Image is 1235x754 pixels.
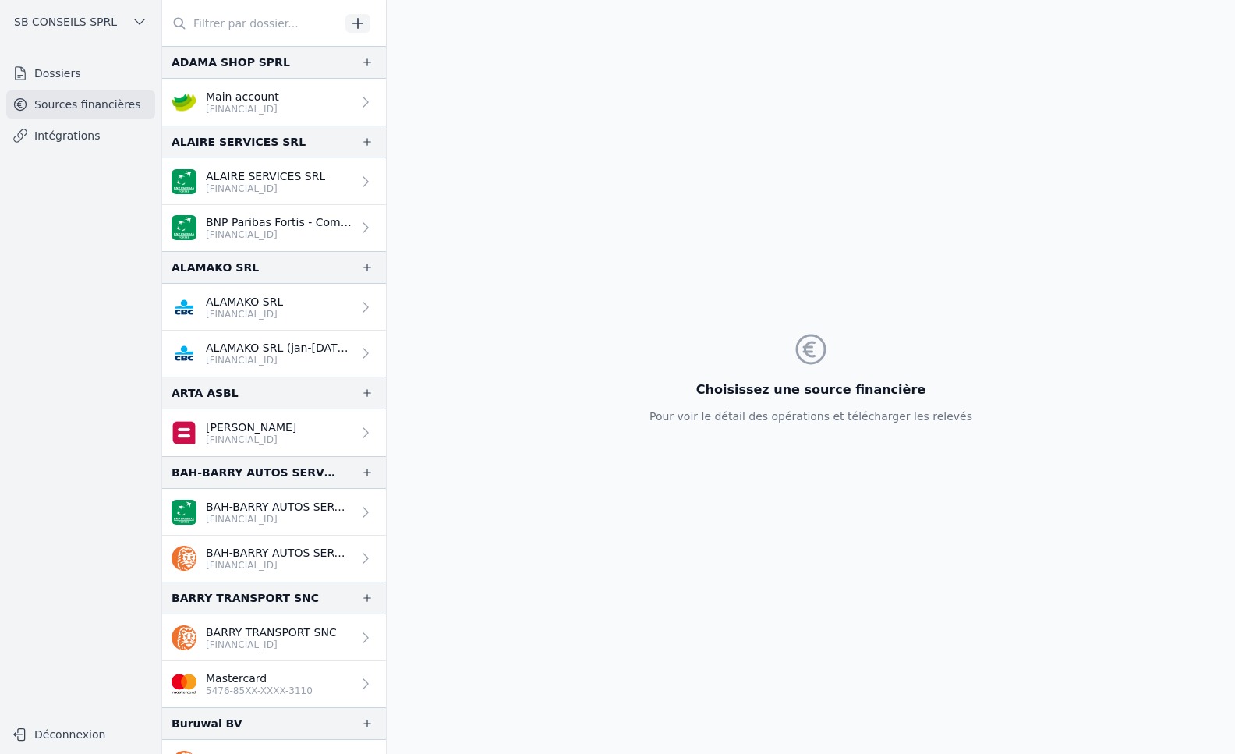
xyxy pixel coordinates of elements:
[162,536,386,582] a: BAH-BARRY AUTOS SERVICES SPRL [FINANCIAL_ID]
[206,685,313,697] p: 5476-85XX-XXXX-3110
[206,559,352,572] p: [FINANCIAL_ID]
[206,182,325,195] p: [FINANCIAL_ID]
[172,133,306,151] div: ALAIRE SERVICES SRL
[6,122,155,150] a: Intégrations
[206,168,325,184] p: ALAIRE SERVICES SRL
[206,340,352,356] p: ALAMAKO SRL (jan-[DATE])
[172,546,196,571] img: ing.png
[6,9,155,34] button: SB CONSEILS SPRL
[206,434,296,446] p: [FINANCIAL_ID]
[172,714,242,733] div: Buruwal BV
[162,614,386,661] a: BARRY TRANSPORT SNC [FINANCIAL_ID]
[172,463,336,482] div: BAH-BARRY AUTOS SERVICES BVBA
[162,489,386,536] a: BAH-BARRY AUTOS SERVICES B [FINANCIAL_ID]
[172,215,196,240] img: BNP_BE_BUSINESS_GEBABEBB.png
[14,14,117,30] span: SB CONSEILS SPRL
[206,354,352,366] p: [FINANCIAL_ID]
[172,625,196,650] img: ing.png
[6,722,155,747] button: Déconnexion
[206,545,352,561] p: BAH-BARRY AUTOS SERVICES SPRL
[206,639,337,651] p: [FINANCIAL_ID]
[172,258,259,277] div: ALAMAKO SRL
[206,513,352,526] p: [FINANCIAL_ID]
[172,500,196,525] img: BNP_BE_BUSINESS_GEBABEBB.png
[162,79,386,126] a: Main account [FINANCIAL_ID]
[172,589,319,607] div: BARRY TRANSPORT SNC
[172,169,196,194] img: BNP_BE_BUSINESS_GEBABEBB.png
[206,499,352,515] p: BAH-BARRY AUTOS SERVICES B
[6,90,155,119] a: Sources financières
[162,9,340,37] input: Filtrer par dossier...
[172,671,196,696] img: imageedit_2_6530439554.png
[206,308,283,320] p: [FINANCIAL_ID]
[206,294,283,310] p: ALAMAKO SRL
[162,205,386,251] a: BNP Paribas Fortis - Compte d'épargne [FINANCIAL_ID]
[649,381,972,399] h3: Choisissez une source financière
[206,625,337,640] p: BARRY TRANSPORT SNC
[206,89,279,104] p: Main account
[6,59,155,87] a: Dossiers
[162,158,386,205] a: ALAIRE SERVICES SRL [FINANCIAL_ID]
[172,295,196,320] img: CBC_CREGBEBB.png
[206,419,296,435] p: [PERSON_NAME]
[172,384,239,402] div: ARTA ASBL
[172,420,196,445] img: belfius-1.png
[172,341,196,366] img: CBC_CREGBEBB.png
[162,661,386,707] a: Mastercard 5476-85XX-XXXX-3110
[206,214,352,230] p: BNP Paribas Fortis - Compte d'épargne
[172,90,196,115] img: crelan.png
[206,103,279,115] p: [FINANCIAL_ID]
[162,284,386,331] a: ALAMAKO SRL [FINANCIAL_ID]
[162,409,386,456] a: [PERSON_NAME] [FINANCIAL_ID]
[172,53,290,72] div: ADAMA SHOP SPRL
[162,331,386,377] a: ALAMAKO SRL (jan-[DATE]) [FINANCIAL_ID]
[206,671,313,686] p: Mastercard
[649,409,972,424] p: Pour voir le détail des opérations et télécharger les relevés
[206,228,352,241] p: [FINANCIAL_ID]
